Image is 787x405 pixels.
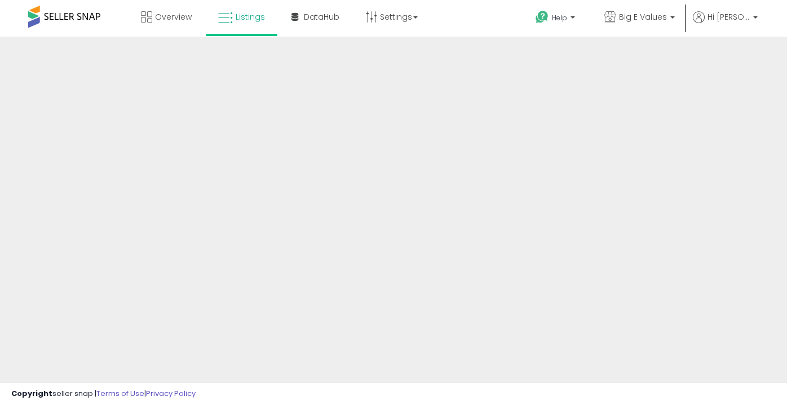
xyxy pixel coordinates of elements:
[155,11,192,23] span: Overview
[11,388,52,399] strong: Copyright
[304,11,339,23] span: DataHub
[708,11,750,23] span: Hi [PERSON_NAME]
[527,2,586,37] a: Help
[619,11,667,23] span: Big E Values
[535,10,549,24] i: Get Help
[552,13,567,23] span: Help
[146,388,196,399] a: Privacy Policy
[693,11,758,37] a: Hi [PERSON_NAME]
[96,388,144,399] a: Terms of Use
[11,389,196,399] div: seller snap | |
[236,11,265,23] span: Listings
